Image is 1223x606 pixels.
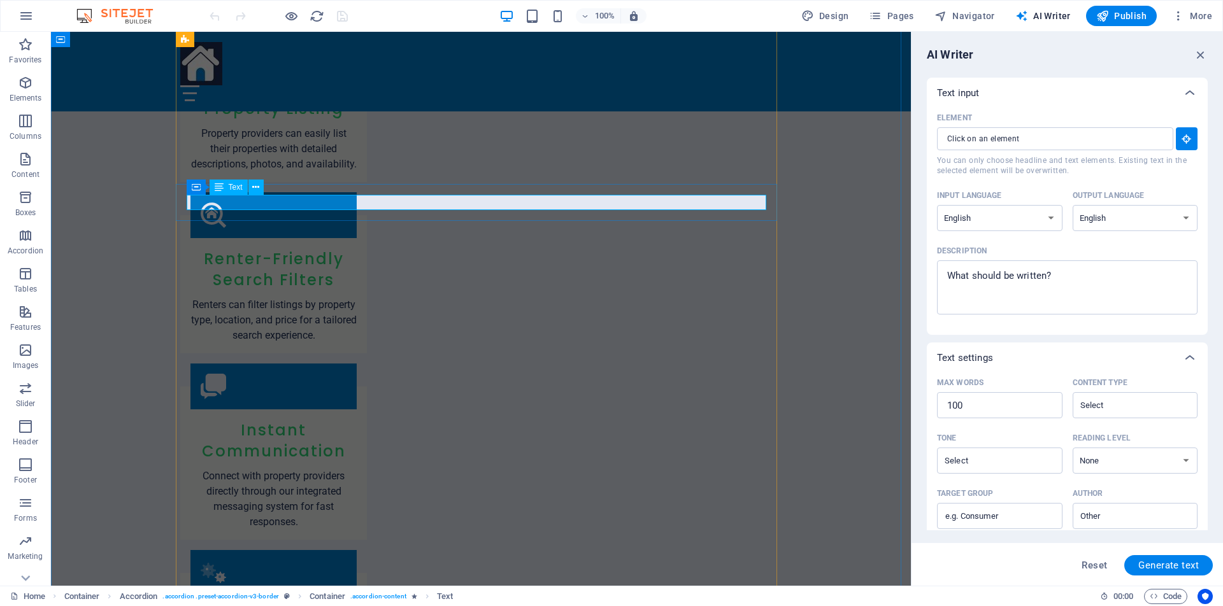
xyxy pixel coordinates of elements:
[937,377,983,388] p: Max words
[14,513,37,523] p: Forms
[1073,377,1127,388] p: Content type
[310,9,324,24] i: Reload page
[9,55,41,65] p: Favorites
[943,267,1191,308] textarea: Description
[1100,589,1134,604] h6: Session time
[1198,589,1213,604] button: Usercentrics
[801,10,849,22] span: Design
[73,8,169,24] img: Editor Logo
[576,8,621,24] button: 100%
[10,93,42,103] p: Elements
[284,593,290,600] i: This element is a customizable preset
[15,208,36,218] p: Boxes
[927,78,1208,108] div: Text input
[1176,127,1198,150] button: ElementYou can only choose headline and text elements. Existing text in the selected element will...
[8,246,43,256] p: Accordion
[14,284,37,294] p: Tables
[796,6,854,26] div: Design (Ctrl+Alt+Y)
[13,360,39,370] p: Images
[864,6,919,26] button: Pages
[937,393,1062,418] input: Max words
[796,6,854,26] button: Design
[8,551,43,561] p: Marketing
[64,589,100,604] span: Click to select. Double-click to edit
[10,322,41,332] p: Features
[1113,589,1133,604] span: 00 00
[229,183,243,191] span: Text
[937,113,972,123] p: Element
[10,589,45,604] a: Click to cancel selection. Double-click to open Pages
[411,593,417,600] i: Element contains an animation
[16,398,36,409] p: Slider
[1096,10,1147,22] span: Publish
[927,47,973,62] h6: AI Writer
[595,8,615,24] h6: 100%
[937,155,1198,176] span: You can only choose headline and text elements. Existing text in the selected element will be ove...
[1076,507,1173,525] input: AuthorClear
[937,127,1164,150] input: ElementYou can only choose headline and text elements. Existing text in the selected element will...
[941,451,1038,470] input: ToneClear
[869,10,913,22] span: Pages
[927,373,1208,549] div: Text settings
[1150,589,1182,604] span: Code
[283,8,299,24] button: Click here to leave preview mode and continue editing
[10,131,41,141] p: Columns
[1124,555,1213,575] button: Generate text
[1075,555,1114,575] button: Reset
[934,10,995,22] span: Navigator
[937,351,993,364] p: Text settings
[927,108,1208,335] div: Text input
[120,589,158,604] span: Click to select. Double-click to edit
[937,433,956,443] p: Tone
[310,589,345,604] span: Click to select. Double-click to edit
[309,8,324,24] button: reload
[1015,10,1071,22] span: AI Writer
[1082,560,1107,570] span: Reset
[1122,591,1124,601] span: :
[1076,396,1173,414] input: Content typeClear
[937,205,1062,231] select: Input language
[937,488,993,498] p: Target group
[1073,433,1131,443] p: Reading level
[937,246,987,256] p: Description
[937,506,1062,526] input: Target group
[14,475,37,485] p: Footer
[1138,560,1199,570] span: Generate text
[628,10,640,22] i: On resize automatically adjust zoom level to fit chosen device.
[927,342,1208,373] div: Text settings
[1073,190,1145,201] p: Output language
[350,589,406,604] span: . accordion-content
[1144,589,1187,604] button: Code
[937,190,1002,201] p: Input language
[937,87,979,99] p: Text input
[1073,447,1198,474] select: Reading level
[1167,6,1217,26] button: More
[13,437,38,447] p: Header
[64,589,454,604] nav: breadcrumb
[1172,10,1212,22] span: More
[1010,6,1076,26] button: AI Writer
[162,589,279,604] span: . accordion .preset-accordion-v3-border
[11,169,39,180] p: Content
[1073,488,1103,498] p: Author
[437,589,453,604] span: Click to select. Double-click to edit
[929,6,1000,26] button: Navigator
[1086,6,1157,26] button: Publish
[1073,205,1198,231] select: Output language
